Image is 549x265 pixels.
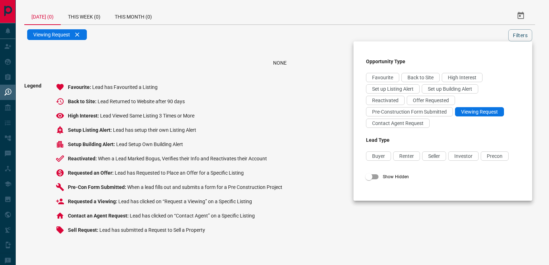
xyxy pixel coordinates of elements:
[366,151,391,161] div: Buyer
[372,75,393,80] span: Favourite
[366,119,430,128] div: Contact Agent Request
[401,73,440,82] div: Back to Site
[366,96,405,105] div: Reactivated
[372,109,447,115] span: Pre-Construction Form Submitted
[487,153,503,159] span: Precon
[393,151,420,161] div: Renter
[448,151,479,161] div: Investor
[422,84,478,94] div: Set up Building Alert
[372,153,385,159] span: Buyer
[372,120,424,126] span: Contact Agent Request
[428,153,440,159] span: Seller
[407,75,434,80] span: Back to Site
[372,97,399,103] span: Reactivated
[461,109,498,115] span: Viewing Request
[366,59,520,64] h3: Opportunity Type
[366,137,520,143] h3: Lead Type
[407,96,455,105] div: Offer Requested
[366,107,453,116] div: Pre-Construction Form Submitted
[372,86,414,92] span: Set up Listing Alert
[442,73,483,82] div: High Interest
[399,153,414,159] span: Renter
[366,84,420,94] div: Set up Listing Alert
[413,97,449,103] span: Offer Requested
[454,153,473,159] span: Investor
[448,75,476,80] span: High Interest
[428,86,472,92] span: Set up Building Alert
[422,151,446,161] div: Seller
[455,107,504,116] div: Viewing Request
[383,174,409,180] span: Show Hidden
[366,73,399,82] div: Favourite
[481,151,509,161] div: Precon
